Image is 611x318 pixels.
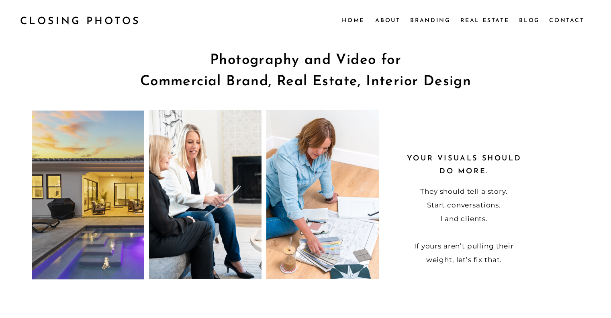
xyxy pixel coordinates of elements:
[65,50,547,95] h1: Photography and Video for Commercial Brand, Real Estate, Interior Design
[342,16,364,25] a: Home
[519,16,541,25] a: Blog
[405,152,523,177] h2: Your visuals should do more.
[375,16,400,25] a: About
[410,16,451,25] a: Branding
[402,185,526,272] p: They should tell a story. Start conversations. Land clients. If yours aren’t pulling their weight...
[20,12,148,28] a: CLOSING PHOTOS
[460,16,511,25] a: Real Estate
[549,16,584,25] a: Contact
